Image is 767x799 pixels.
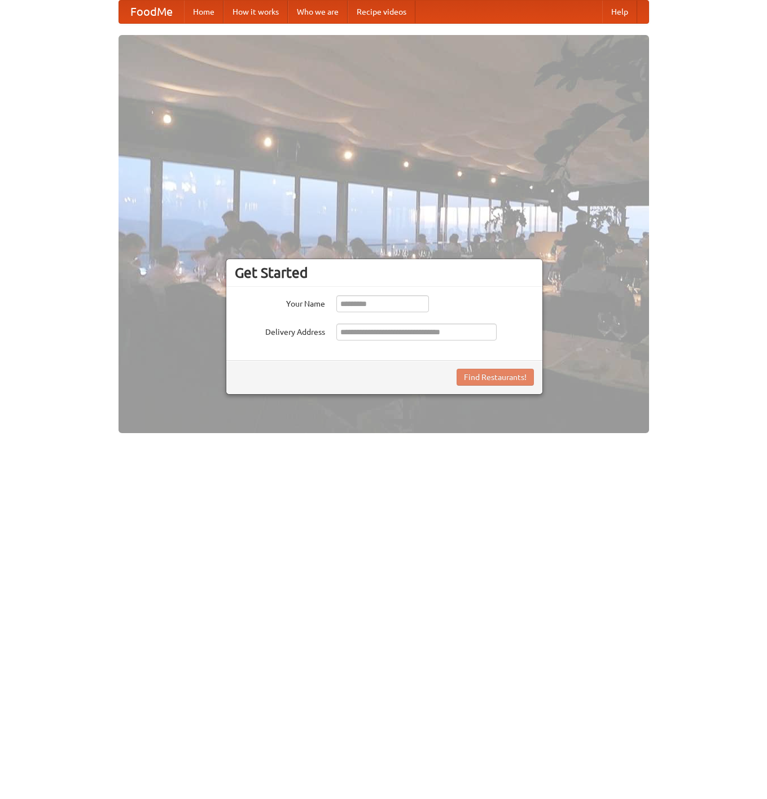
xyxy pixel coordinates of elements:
[235,324,325,338] label: Delivery Address
[348,1,415,23] a: Recipe videos
[119,1,184,23] a: FoodMe
[235,295,325,309] label: Your Name
[223,1,288,23] a: How it works
[602,1,637,23] a: Help
[288,1,348,23] a: Who we are
[184,1,223,23] a: Home
[457,369,534,386] button: Find Restaurants!
[235,264,534,281] h3: Get Started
